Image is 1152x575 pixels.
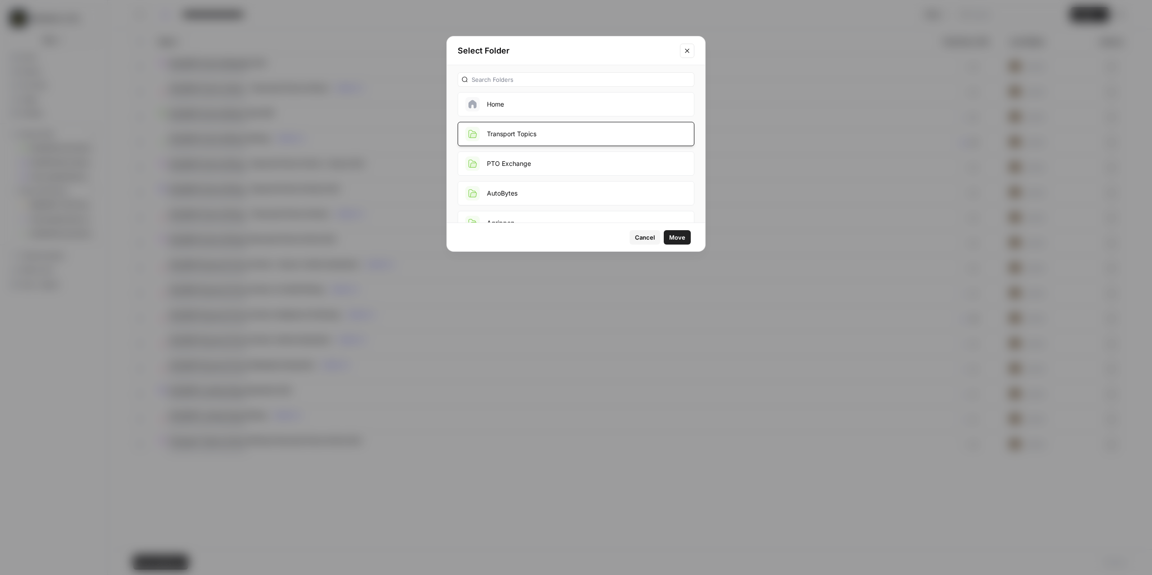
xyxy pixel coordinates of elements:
[458,45,675,57] h2: Select Folder
[472,75,690,84] input: Search Folders
[680,44,694,58] button: Close modal
[458,211,694,235] button: Agrippon
[458,92,694,116] button: Home
[458,152,694,176] button: PTO Exchange
[630,230,660,245] button: Cancel
[458,122,694,146] button: Transport Topics
[669,233,685,242] span: Move
[664,230,691,245] button: Move
[458,181,694,205] button: AutoBytes
[635,233,655,242] span: Cancel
